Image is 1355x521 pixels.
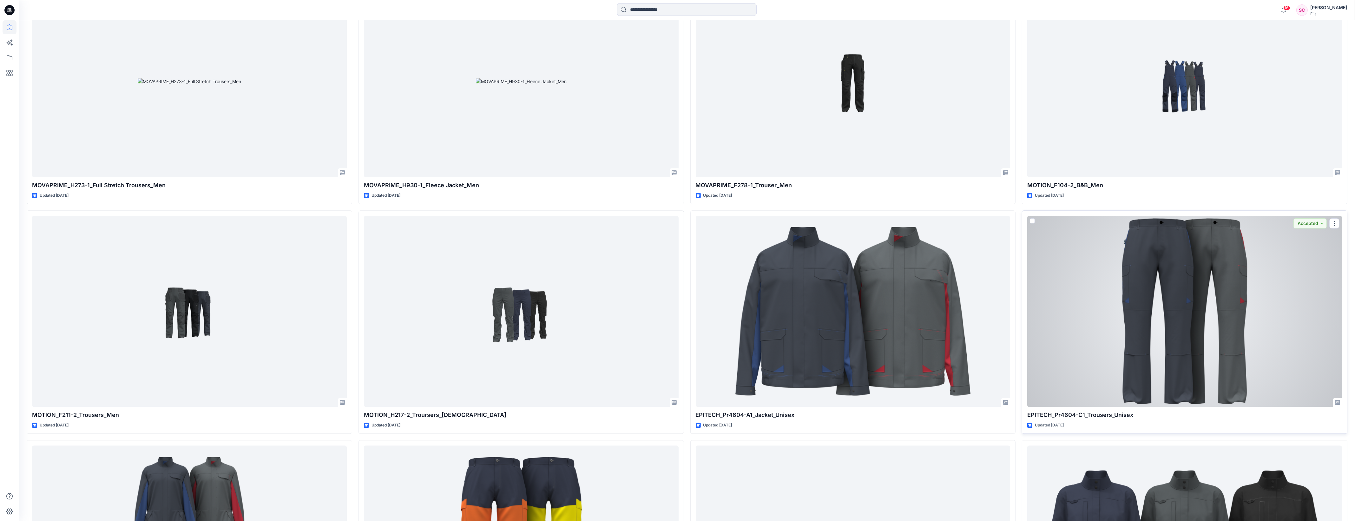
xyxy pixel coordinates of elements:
[32,411,347,419] p: MOTION_F211-2_Trousers_Men
[1027,216,1342,407] a: EPITECH_Pr4604-C1_Trousers_Unisex
[1035,192,1064,199] p: Updated [DATE]
[364,216,679,407] a: MOTION_H217-2_Troursers_Ladies
[703,192,732,199] p: Updated [DATE]
[364,411,679,419] p: MOTION_H217-2_Troursers_[DEMOGRAPHIC_DATA]
[1310,11,1347,16] div: Elis
[40,422,69,429] p: Updated [DATE]
[1283,5,1290,10] span: 16
[32,181,347,190] p: MOVAPRIME_H273-1_Full Stretch Trousers_Men
[372,422,400,429] p: Updated [DATE]
[1027,181,1342,190] p: MOTION_F104-2_B&B_Men
[696,411,1010,419] p: EPITECH_Pr4604-A1_Jacket_Unisex
[32,216,347,407] a: MOTION_F211-2_Trousers_Men
[40,192,69,199] p: Updated [DATE]
[372,192,400,199] p: Updated [DATE]
[1296,4,1308,16] div: SC
[1035,422,1064,429] p: Updated [DATE]
[696,216,1010,407] a: EPITECH_Pr4604-A1_Jacket_Unisex
[1027,411,1342,419] p: EPITECH_Pr4604-C1_Trousers_Unisex
[703,422,732,429] p: Updated [DATE]
[696,181,1010,190] p: MOVAPRIME_F278-1_Trouser_Men
[364,181,679,190] p: MOVAPRIME_H930-1_Fleece Jacket_Men
[1310,4,1347,11] div: [PERSON_NAME]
